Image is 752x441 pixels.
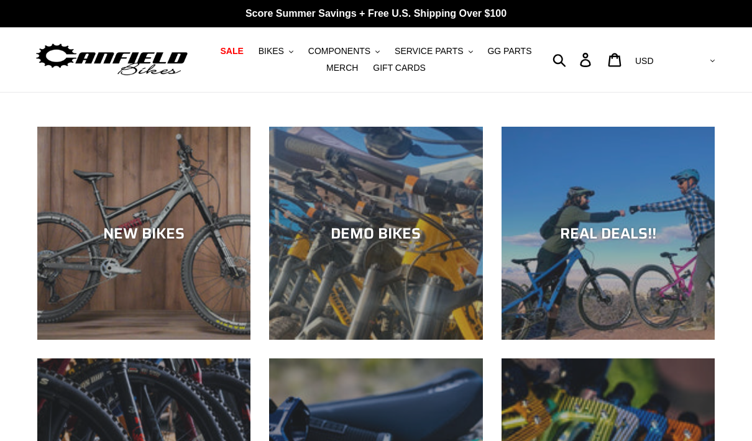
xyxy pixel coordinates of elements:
span: BIKES [259,46,284,57]
a: GG PARTS [481,43,538,60]
a: REAL DEALS!! [502,127,715,340]
a: SALE [214,43,249,60]
span: GG PARTS [487,46,531,57]
a: NEW BIKES [37,127,250,340]
span: COMPONENTS [308,46,370,57]
button: BIKES [252,43,300,60]
button: COMPONENTS [302,43,386,60]
span: GIFT CARDS [373,63,426,73]
img: Canfield Bikes [34,40,190,80]
span: SERVICE PARTS [395,46,463,57]
a: GIFT CARDS [367,60,432,76]
button: SERVICE PARTS [388,43,479,60]
div: NEW BIKES [37,224,250,242]
span: MERCH [326,63,358,73]
div: REAL DEALS!! [502,224,715,242]
a: MERCH [320,60,364,76]
div: DEMO BIKES [269,224,482,242]
a: DEMO BIKES [269,127,482,340]
span: SALE [220,46,243,57]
